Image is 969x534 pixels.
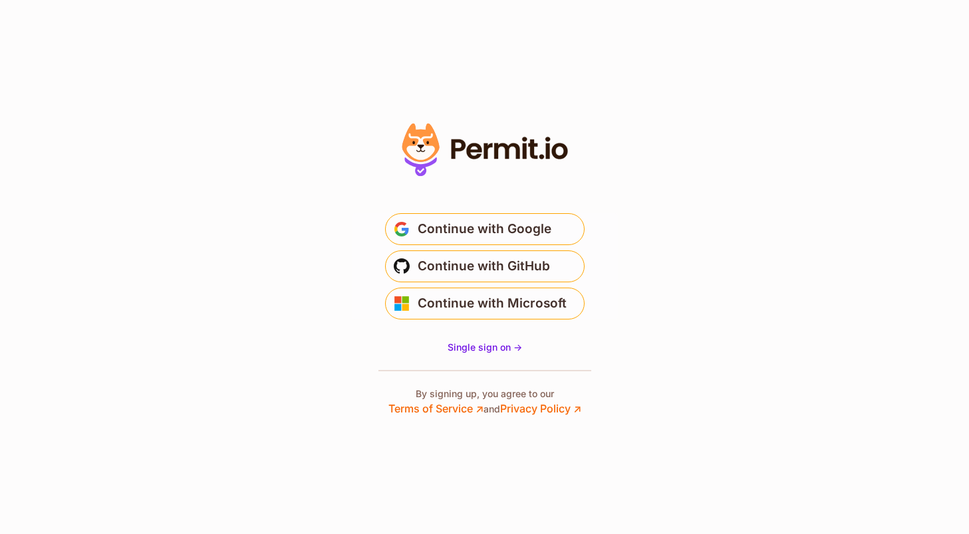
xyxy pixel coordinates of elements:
span: Continue with Google [418,219,551,240]
button: Continue with Microsoft [385,288,585,319]
a: Terms of Service ↗ [388,402,484,415]
p: By signing up, you agree to our and [388,387,581,416]
span: Continue with Microsoft [418,293,567,314]
span: Continue with GitHub [418,256,550,277]
button: Continue with Google [385,213,585,245]
a: Single sign on -> [448,341,522,354]
button: Continue with GitHub [385,250,585,282]
span: Single sign on -> [448,341,522,353]
a: Privacy Policy ↗ [500,402,581,415]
